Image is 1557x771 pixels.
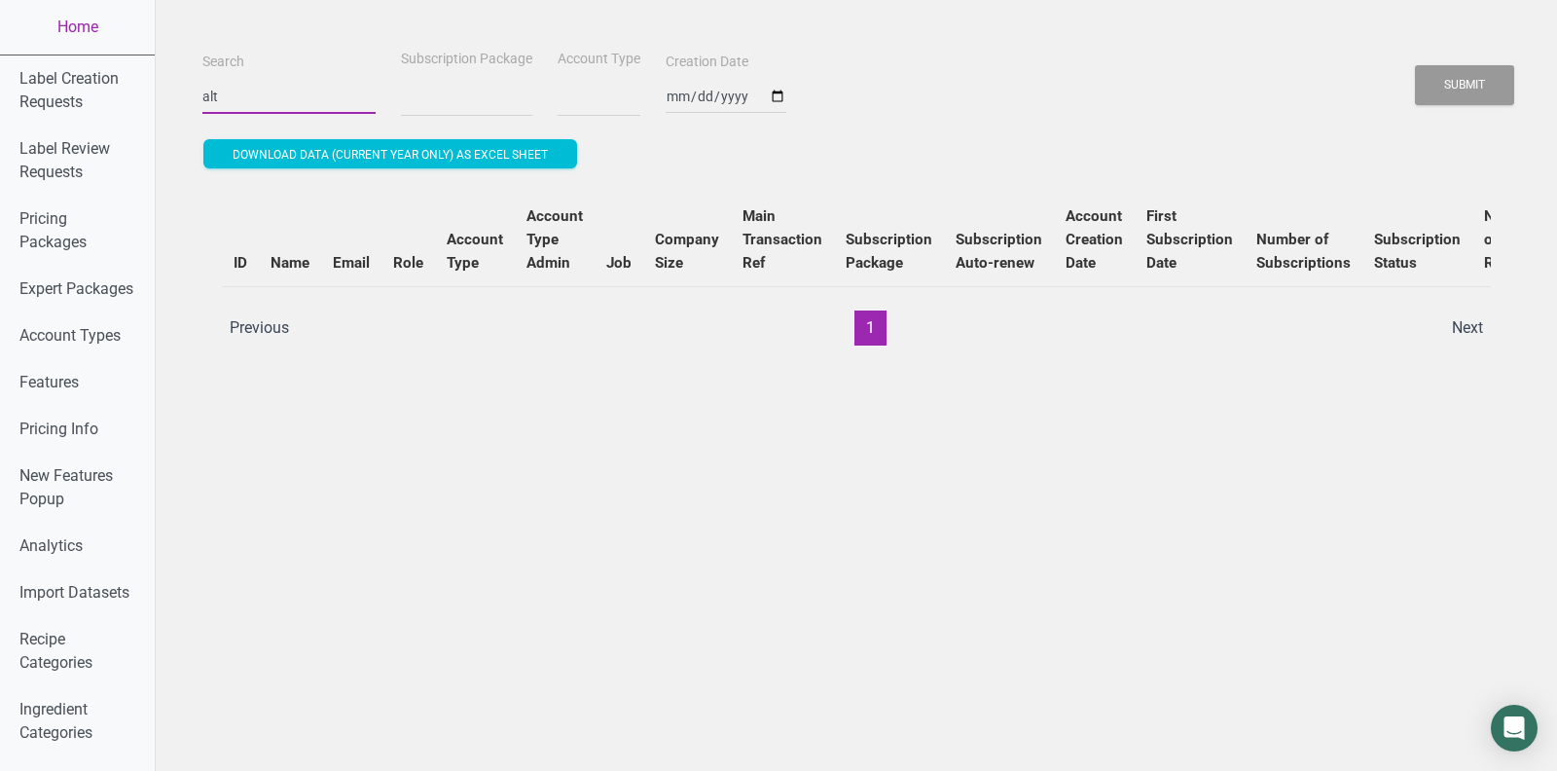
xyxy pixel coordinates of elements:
[1415,65,1514,105] button: Submit
[234,254,247,272] b: ID
[655,231,719,272] b: Company Size
[666,53,748,72] label: Creation Date
[333,254,370,272] b: Email
[271,254,309,272] b: Name
[1484,207,1539,272] b: Number of Recipes
[1491,705,1538,752] div: Open Intercom Messenger
[222,311,1491,346] div: Page navigation example
[202,173,1510,365] div: Users
[846,231,932,272] b: Subscription Package
[742,207,822,272] b: Main Transaction Ref
[401,50,532,69] label: Subscription Package
[202,53,244,72] label: Search
[1256,231,1351,272] b: Number of Subscriptions
[956,231,1042,272] b: Subscription Auto-renew
[854,311,887,346] button: 1
[233,148,548,162] span: Download data (current year only) as excel sheet
[1146,207,1233,272] b: First Subscription Date
[606,254,632,272] b: Job
[447,231,503,272] b: Account Type
[393,254,423,272] b: Role
[1066,207,1123,272] b: Account Creation Date
[526,207,583,272] b: Account Type Admin
[558,50,640,69] label: Account Type
[203,139,577,168] button: Download data (current year only) as excel sheet
[1374,231,1461,272] b: Subscription Status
